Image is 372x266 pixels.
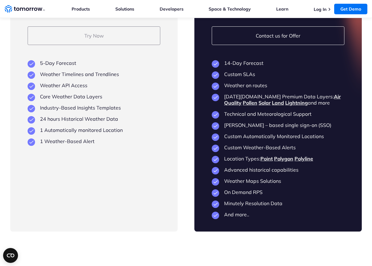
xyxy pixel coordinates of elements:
[209,6,251,12] a: Space & Technology
[28,60,160,144] ul: plan features
[274,156,293,162] a: Polygon
[115,6,134,12] a: Solutions
[212,122,344,128] li: [PERSON_NAME] – based single sign-on (SSO)
[212,167,344,173] li: Advanced historical capabilities
[212,60,344,218] ul: plan features
[294,156,313,162] a: Polyline
[243,100,257,106] a: Pollen
[212,93,344,106] li: [DATE][DOMAIN_NAME] Premium Data Layers: and more
[28,82,160,88] li: Weather API Access
[212,144,344,151] li: Custom Weather-Based Alerts
[28,127,160,133] li: 1 Automatically monitored Location
[212,178,344,184] li: Weather Maps Solutions
[224,93,341,106] a: Air Quality
[160,6,184,12] a: Developers
[212,71,344,77] li: Custom SLAs
[72,6,90,12] a: Products
[212,133,344,139] li: Custom Automatically Monitored Locations
[259,100,271,106] a: Solar
[260,156,273,162] a: Point
[212,111,344,117] li: Technical and Meteorological Support
[212,189,344,195] li: On Demand RPS
[28,93,160,100] li: Core Weather Data Layers
[28,60,160,66] li: 5-Day Forecast
[28,105,160,111] li: Industry-Based Insights Templates
[5,4,45,14] a: Home link
[28,26,160,45] a: Try Now
[3,248,18,263] button: Open CMP widget
[212,60,344,66] li: 14-Day Forecast
[212,82,344,88] li: Weather on routes
[28,116,160,122] li: 24 hours Historical Weather Data
[28,138,160,144] li: 1 Weather-Based Alert
[285,100,308,106] a: Lightning
[212,211,344,218] li: And more..
[212,200,344,206] li: Minutely Resolution Data
[212,156,344,162] li: Location Types:
[272,100,284,106] a: Land
[276,6,288,12] a: Learn
[334,4,367,14] a: Get Demo
[212,26,344,45] a: Contact us for Offer
[28,71,160,77] li: Weather Timelines and Trendlines
[314,7,326,12] a: Log In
